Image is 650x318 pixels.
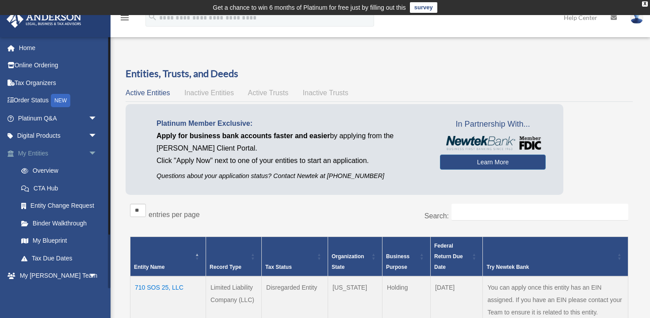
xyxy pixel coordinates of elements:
span: Entity Name [134,264,164,270]
a: My [PERSON_NAME] Teamarrow_drop_down [6,267,111,285]
span: arrow_drop_down [88,127,106,145]
label: entries per page [149,211,200,218]
a: survey [410,2,437,13]
label: Search: [424,212,449,220]
span: Business Purpose [386,253,409,270]
a: menu [119,16,130,23]
span: In Partnership With... [440,117,546,132]
div: Try Newtek Bank [486,262,615,272]
p: by applying from the [PERSON_NAME] Client Portal. [157,130,427,155]
span: arrow_drop_down [88,144,106,163]
th: Entity Name: Activate to invert sorting [130,237,206,276]
h3: Entities, Trusts, and Deeds [126,67,633,81]
a: Platinum Q&Aarrow_drop_down [6,109,111,127]
span: arrow_drop_down [88,109,106,128]
th: Try Newtek Bank : Activate to sort [483,237,628,276]
a: Tax Due Dates [12,249,111,267]
img: Anderson Advisors Platinum Portal [4,11,84,28]
th: Record Type: Activate to sort [206,237,262,276]
a: My Documentsarrow_drop_down [6,284,111,302]
img: User Pic [630,11,643,24]
div: Get a chance to win 6 months of Platinum for free just by filling out this [213,2,406,13]
i: search [148,12,157,22]
div: NEW [51,94,70,107]
span: Organization State [332,253,364,270]
a: Entity Change Request [12,197,111,215]
a: Home [6,39,111,57]
img: NewtekBankLogoSM.png [444,136,541,150]
span: Tax Status [265,264,292,270]
a: My Entitiesarrow_drop_down [6,144,111,162]
span: Inactive Entities [184,89,234,97]
span: Active Entities [126,89,170,97]
a: My Blueprint [12,232,111,250]
a: Online Ordering [6,57,111,74]
th: Business Purpose: Activate to sort [382,237,430,276]
div: close [642,1,648,7]
a: CTA Hub [12,179,111,197]
span: Inactive Trusts [303,89,348,97]
p: Questions about your application status? Contact Newtek at [PHONE_NUMBER] [157,171,427,182]
span: Record Type [210,264,241,270]
span: Apply for business bank accounts faster and easier [157,132,330,140]
a: Overview [12,162,106,180]
i: menu [119,12,130,23]
a: Digital Productsarrow_drop_down [6,127,111,145]
span: Active Trusts [248,89,289,97]
p: Platinum Member Exclusive: [157,117,427,130]
th: Organization State: Activate to sort [328,237,382,276]
a: Binder Walkthrough [12,214,111,232]
span: Federal Return Due Date [434,243,463,270]
th: Tax Status: Activate to sort [262,237,328,276]
span: arrow_drop_down [88,267,106,285]
p: Click "Apply Now" next to one of your entities to start an application. [157,155,427,167]
th: Federal Return Due Date: Activate to sort [431,237,483,276]
span: arrow_drop_down [88,284,106,302]
a: Tax Organizers [6,74,111,92]
a: Order StatusNEW [6,92,111,110]
a: Learn More [440,155,546,170]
